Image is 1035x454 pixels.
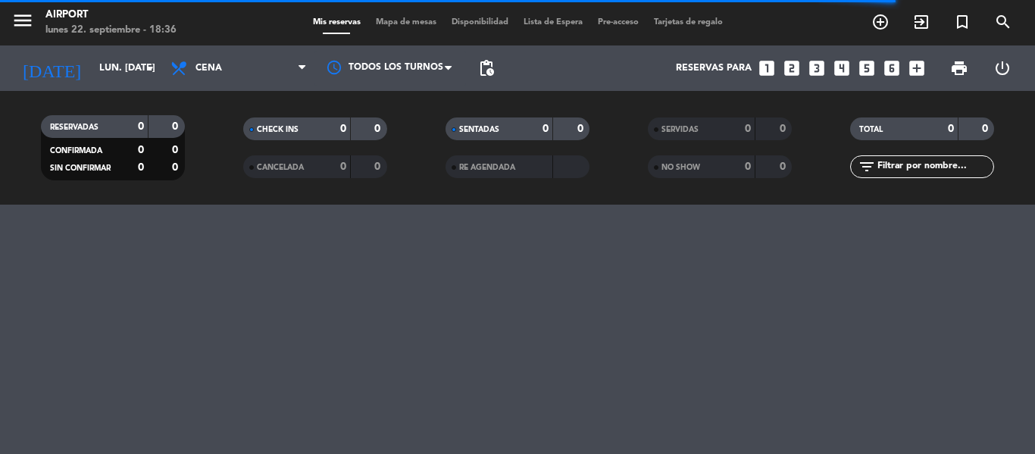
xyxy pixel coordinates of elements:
[912,13,930,31] i: exit_to_app
[172,145,181,155] strong: 0
[646,18,730,27] span: Tarjetas de regalo
[374,161,383,172] strong: 0
[257,126,299,133] span: CHECK INS
[980,45,1024,91] div: LOG OUT
[195,63,222,74] span: Cena
[172,121,181,132] strong: 0
[757,58,777,78] i: looks_one
[11,52,92,85] i: [DATE]
[661,126,699,133] span: SERVIDAS
[676,63,752,74] span: Reservas para
[141,59,159,77] i: arrow_drop_down
[45,23,177,38] div: lunes 22. septiembre - 18:36
[907,58,927,78] i: add_box
[948,124,954,134] strong: 0
[858,158,876,176] i: filter_list
[857,58,877,78] i: looks_5
[138,145,144,155] strong: 0
[590,18,646,27] span: Pre-acceso
[871,13,890,31] i: add_circle_outline
[780,161,789,172] strong: 0
[459,164,515,171] span: RE AGENDADA
[340,124,346,134] strong: 0
[516,18,590,27] span: Lista de Espera
[50,147,102,155] span: CONFIRMADA
[305,18,368,27] span: Mis reservas
[50,164,111,172] span: SIN CONFIRMAR
[444,18,516,27] span: Disponibilidad
[45,8,177,23] div: Airport
[138,162,144,173] strong: 0
[876,158,993,175] input: Filtrar por nombre...
[994,13,1012,31] i: search
[477,59,496,77] span: pending_actions
[577,124,586,134] strong: 0
[953,13,971,31] i: turned_in_not
[11,9,34,37] button: menu
[368,18,444,27] span: Mapa de mesas
[745,124,751,134] strong: 0
[374,124,383,134] strong: 0
[257,164,304,171] span: CANCELADA
[982,124,991,134] strong: 0
[780,124,789,134] strong: 0
[745,161,751,172] strong: 0
[50,124,98,131] span: RESERVADAS
[172,162,181,173] strong: 0
[543,124,549,134] strong: 0
[11,9,34,32] i: menu
[882,58,902,78] i: looks_6
[459,126,499,133] span: SENTADAS
[950,59,968,77] span: print
[138,121,144,132] strong: 0
[340,161,346,172] strong: 0
[782,58,802,78] i: looks_two
[807,58,827,78] i: looks_3
[832,58,852,78] i: looks_4
[993,59,1012,77] i: power_settings_new
[661,164,700,171] span: NO SHOW
[859,126,883,133] span: TOTAL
